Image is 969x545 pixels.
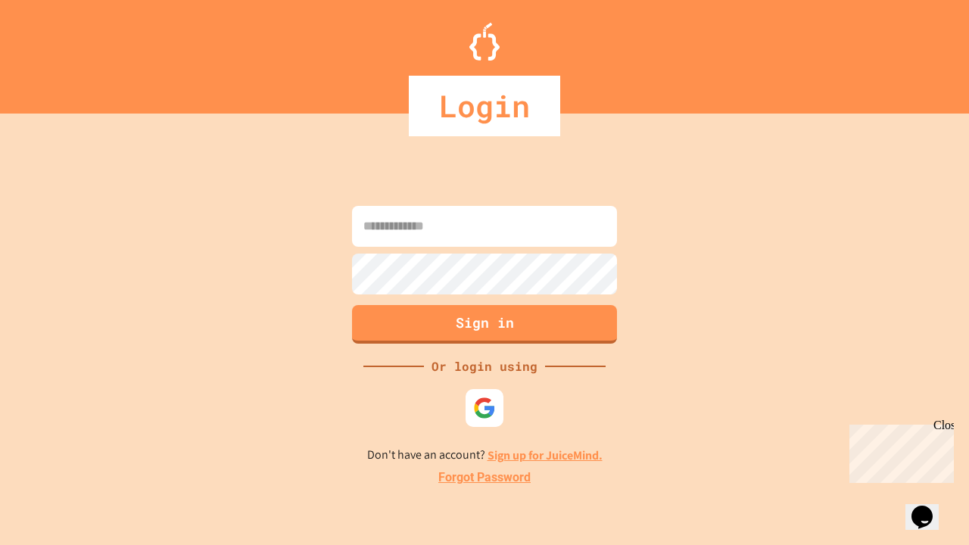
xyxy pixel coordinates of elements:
div: Or login using [424,357,545,375]
button: Sign in [352,305,617,344]
div: Chat with us now!Close [6,6,104,96]
img: Logo.svg [469,23,500,61]
img: google-icon.svg [473,397,496,419]
iframe: chat widget [905,484,954,530]
a: Sign up for JuiceMind. [488,447,603,463]
iframe: chat widget [843,419,954,483]
p: Don't have an account? [367,446,603,465]
a: Forgot Password [438,469,531,487]
div: Login [409,76,560,136]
